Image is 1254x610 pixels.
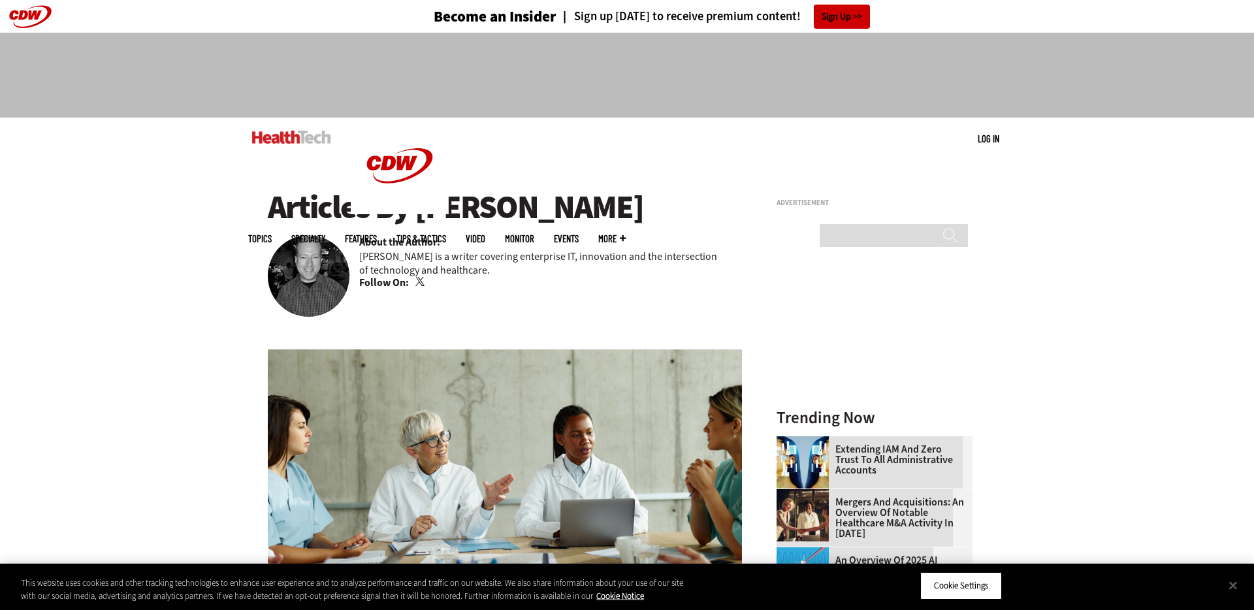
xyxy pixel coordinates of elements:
a: Become an Insider [385,9,556,24]
a: Features [345,234,377,244]
a: Sign Up [814,5,870,29]
a: Log in [978,133,999,144]
h3: Trending Now [777,409,973,426]
iframe: advertisement [777,212,973,375]
a: MonITor [505,234,534,244]
img: Home [351,118,449,214]
a: Sign up [DATE] to receive premium content! [556,10,801,23]
a: Mergers and Acquisitions: An Overview of Notable Healthcare M&A Activity in [DATE] [777,497,965,539]
button: Cookie Settings [920,572,1002,600]
p: [PERSON_NAME] is a writer covering enterprise IT, innovation and the intersection of technology a... [359,249,742,277]
div: User menu [978,132,999,146]
a: illustration of computer chip being put inside head with waves [777,547,835,558]
img: illustration of computer chip being put inside head with waves [777,547,829,600]
a: Events [554,234,579,244]
span: Specialty [291,234,325,244]
iframe: advertisement [389,46,865,104]
span: Topics [248,234,272,244]
a: Twitter [415,277,427,287]
img: abstract image of woman with pixelated face [777,436,829,489]
a: Video [466,234,485,244]
a: CDW [351,204,449,217]
div: This website uses cookies and other tracking technologies to enhance user experience and to analy... [21,577,690,602]
h3: Become an Insider [434,9,556,24]
a: More information about your privacy [596,590,644,602]
span: More [598,234,626,244]
img: Home [252,131,331,144]
a: Tips & Tactics [396,234,446,244]
a: An Overview of 2025 AI Trends in Healthcare [777,555,965,576]
img: business leaders shake hands in conference room [777,489,829,541]
a: abstract image of woman with pixelated face [777,436,835,447]
img: Doctors meeting in the office [268,349,742,605]
img: Brian Horowitz [268,235,349,317]
a: Extending IAM and Zero Trust to All Administrative Accounts [777,444,965,475]
b: Follow On: [359,276,409,290]
a: business leaders shake hands in conference room [777,489,835,500]
button: Close [1219,571,1247,600]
